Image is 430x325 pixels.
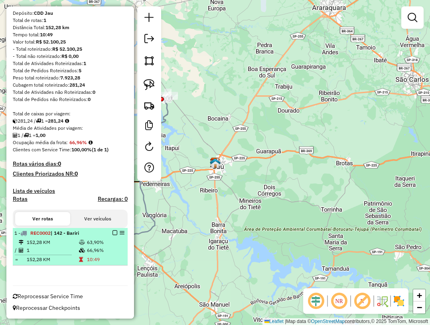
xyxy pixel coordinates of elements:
[87,246,124,254] td: 66,96%
[89,140,93,145] em: Média calculada utilizando a maior ocupação (%Peso ou %Cubagem) de cada rota da sessão. Rotas cro...
[413,301,425,313] a: Zoom out
[120,230,124,235] em: Opções
[13,139,68,145] span: Ocupação média da frota:
[262,318,430,325] div: Map data © contributors,© 2025 TomTom, Microsoft
[13,17,128,24] div: Total de rotas:
[36,119,41,123] i: Total de rotas
[36,132,45,138] strong: 1,00
[13,67,128,74] div: Total de Pedidos Roteirizados:
[61,53,79,59] strong: R$ 0,00
[13,132,128,139] div: 1 / 1 =
[19,248,24,253] i: Total de Atividades
[26,246,79,254] td: 1
[79,240,85,245] i: % de utilização do peso
[417,302,422,312] span: −
[144,79,155,90] img: Selecionar atividades - laço
[13,60,128,67] div: Total de Atividades Roteirizadas:
[87,238,124,246] td: 63,90%
[306,291,325,311] span: Ocultar deslocamento
[210,158,221,168] img: 640 UDC Light WCL Villa Carvalho
[13,161,128,167] h4: Rotas vários dias:
[69,139,87,145] strong: 66,96%
[13,89,128,96] div: Total de Atividades não Roteirizadas:
[93,89,95,95] strong: 0
[141,117,157,135] a: Criar modelo
[13,170,128,177] h4: Clientes Priorizados NR:
[13,119,18,123] i: Cubagem total roteirizado
[393,295,405,307] img: Exibir/Ocultar setores
[26,256,79,264] td: 152,28 KM
[13,133,18,138] i: Total de Atividades
[83,60,86,66] strong: 1
[40,32,53,38] strong: 10:49
[43,17,46,23] strong: 1
[88,96,91,102] strong: 0
[65,119,69,123] i: Meta Caixas/viagem: 237,10 Diferença: 44,14
[311,319,345,324] a: OpenStreetMap
[13,110,128,117] div: Total de caixas por viagem:
[13,304,80,311] span: Reprocessar Checkpoints
[285,319,286,324] span: |
[79,67,81,73] strong: 5
[13,24,128,31] div: Distância Total:
[71,147,92,153] strong: 100,00%
[70,212,125,226] button: Ver veículos
[15,212,70,226] button: Ver rotas
[13,38,128,46] div: Valor total:
[79,248,85,253] i: % de utilização da cubagem
[48,118,63,124] strong: 281,24
[13,196,28,202] a: Rotas
[30,230,51,236] span: REC0002
[14,246,18,254] td: /
[92,147,108,153] strong: (1 de 1)
[141,139,157,157] a: Reroteirizar Sessão
[144,55,155,66] img: Selecionar atividades - polígono
[13,147,71,153] span: Clientes com Service Time:
[112,230,117,235] em: Finalizar rota
[13,53,128,60] div: - Total não roteirizado:
[45,24,69,30] strong: 152,28 km
[13,74,128,81] div: Peso total roteirizado:
[141,10,157,28] a: Nova sessão e pesquisa
[141,31,157,49] a: Exportar sessão
[19,240,24,245] i: Distância Total
[87,256,124,264] td: 10:49
[140,97,158,114] a: Criar rota
[329,291,349,311] span: Ocultar NR
[144,100,155,111] img: Criar rota
[13,31,128,38] div: Tempo total:
[98,196,128,202] h4: Recargas: 0
[13,10,128,17] div: Depósito:
[13,125,128,132] div: Média de Atividades por viagem:
[13,293,83,300] span: Reprocessar Service Time
[60,75,80,81] strong: 7.923,28
[417,290,422,300] span: +
[69,82,85,88] strong: 281,24
[14,256,18,264] td: =
[24,133,29,138] i: Total de rotas
[13,81,128,89] div: Cubagem total roteirizado:
[79,257,83,262] i: Tempo total em rota
[52,46,82,52] strong: R$ 52.100,25
[413,289,425,301] a: Zoom in
[210,157,220,168] img: CDD Jau
[13,117,128,125] div: 281,24 / 1 =
[13,188,128,194] h4: Lista de veículos
[75,170,78,177] strong: 0
[14,230,79,236] span: 1 -
[353,291,372,311] span: Exibir rótulo
[51,230,79,236] span: | 142 - Bariri
[26,238,79,246] td: 152,28 KM
[404,10,420,26] a: Exibir filtros
[13,96,128,103] div: Total de Pedidos não Roteirizados:
[264,319,284,324] a: Leaflet
[58,160,61,167] strong: 0
[36,39,66,45] strong: R$ 52.100,25
[376,295,389,307] img: Fluxo de ruas
[210,158,220,168] img: Ponto de Apoio Fad
[34,10,53,16] strong: CDD Jau
[13,46,128,53] div: - Total roteirizado:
